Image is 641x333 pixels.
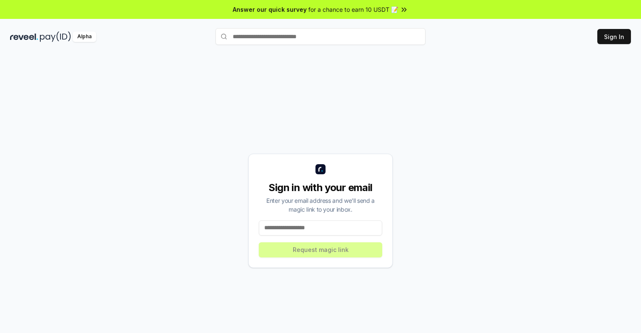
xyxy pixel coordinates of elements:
[40,31,71,42] img: pay_id
[315,164,326,174] img: logo_small
[259,181,382,194] div: Sign in with your email
[10,31,38,42] img: reveel_dark
[308,5,398,14] span: for a chance to earn 10 USDT 📝
[597,29,631,44] button: Sign In
[233,5,307,14] span: Answer our quick survey
[259,196,382,214] div: Enter your email address and we’ll send a magic link to your inbox.
[73,31,96,42] div: Alpha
